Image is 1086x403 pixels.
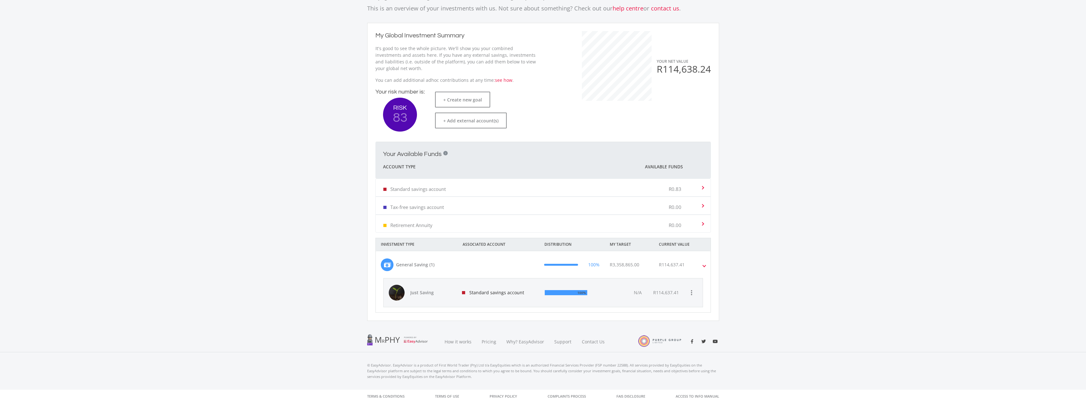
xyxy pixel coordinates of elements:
[688,289,695,296] i: more_vert
[375,179,711,233] div: Your Available Funds i Account Type Available Funds
[457,278,540,307] div: Standard savings account
[539,238,605,251] div: DISTRIBUTION
[435,92,490,107] button: + Create new goal
[439,331,477,352] a: How it works
[375,77,537,83] p: You can add additional adhoc contributions at any time: .
[477,331,501,352] a: Pricing
[376,278,711,312] div: General Saving (1) 100% R3,358,865.00 R114,637.41
[376,238,458,251] div: INVESTMENT TYPE
[367,362,719,380] p: © EasyAdvisor. EasyAdvisor is a product of First World Trader (Pty) Ltd t/a EasyEquities which is...
[654,238,719,251] div: CURRENT VALUE
[605,238,654,251] div: MY TARGET
[375,31,465,41] h2: My Global Investment Summary
[657,62,711,75] span: R114,638.24
[577,331,610,352] a: Contact Us
[458,238,539,251] div: ASSOCIATED ACCOUNT
[375,88,425,95] h4: Your risk number is:
[549,331,577,352] a: Support
[501,331,549,352] a: Why? EasyAdvisor
[367,390,405,403] a: Terms & Conditions
[685,286,698,299] button: more_vert
[383,150,442,158] h2: Your Available Funds
[367,4,719,13] p: This is an overview of your investments with us. Not sure about something? Check out our or .
[375,45,537,72] p: It's good to see the whole picture. We'll show you your combined investments and assets here. If ...
[376,215,711,232] mat-expansion-panel-header: Retirement Annuity R0.00
[375,142,711,179] mat-expansion-panel-header: Your Available Funds i Account Type Available Funds
[669,222,681,228] p: R0.00
[669,204,681,210] p: R0.00
[634,289,642,296] span: N/A
[435,113,507,128] button: + Add external account(s)
[490,390,517,403] a: Privacy Policy
[588,261,600,268] div: 100%
[390,204,444,210] p: Tax-free savings account
[410,289,455,296] span: Just Saving
[376,251,711,278] mat-expansion-panel-header: General Saving (1) 100% R3,358,865.00 R114,637.41
[645,164,683,170] span: Available Funds
[659,261,685,268] div: R114,637.41
[376,179,711,196] mat-expansion-panel-header: Standard savings account R0.83
[390,222,432,228] p: Retirement Annuity
[676,390,719,403] a: Access to Info Manual
[383,111,417,125] span: 83
[610,262,639,268] span: R3,358,865.00
[669,186,681,192] p: R0.83
[435,390,459,403] a: Terms of Use
[613,4,643,12] a: help centre
[383,98,417,132] button: RISK 83
[657,59,688,64] span: YOUR NET VALUE
[383,163,416,171] span: Account Type
[495,77,512,83] a: see how
[383,105,417,111] span: RISK
[390,186,446,192] p: Standard savings account
[616,390,645,403] a: FAIS Disclosure
[443,151,448,155] div: i
[576,289,586,296] div: 100%
[651,4,679,12] a: contact us
[396,261,434,268] div: General Saving (1)
[376,197,711,214] mat-expansion-panel-header: Tax-free savings account R0.00
[653,289,679,296] div: R114,637.41
[548,390,586,403] a: Complaints Process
